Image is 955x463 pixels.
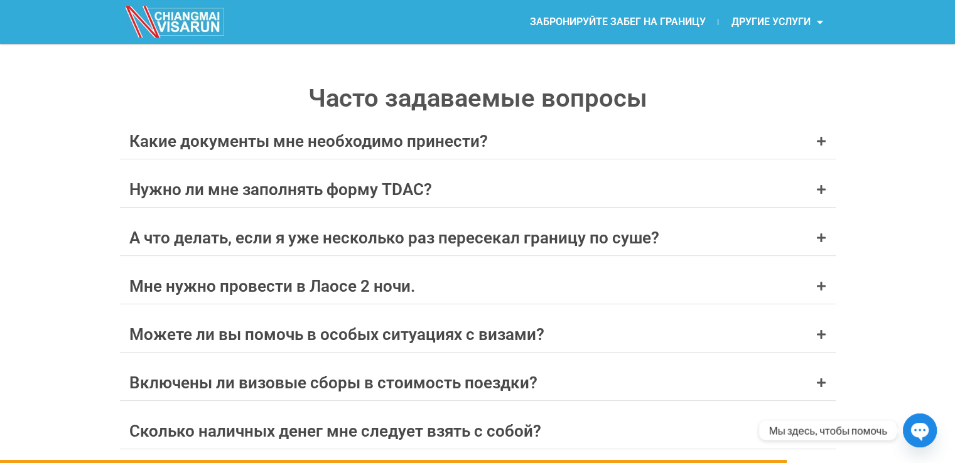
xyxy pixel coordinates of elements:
[731,16,810,28] font: ДРУГИЕ УСЛУГИ
[129,373,537,392] font: Включены ли визовые сборы в стоимость поездки?
[529,16,705,28] font: ЗАБРОНИРУЙТЕ ЗАБЕГ НА ГРАНИЦУ
[718,8,835,36] a: ДРУГИЕ УСЛУГИ
[517,8,718,36] a: ЗАБРОНИРУЙТЕ ЗАБЕГ НА ГРАНИЦУ
[129,132,488,151] font: Какие документы мне необходимо принести?
[308,83,647,113] font: Часто задаваемые вопросы
[129,422,541,440] font: Сколько наличных денег мне следует взять с собой?
[129,277,415,295] font: Мне нужно провести в Лаосе 2 ночи.
[129,228,659,247] font: А что делать, если я уже несколько раз пересекал границу по суше?
[129,180,432,199] font: Нужно ли мне заполнять форму TDAC?
[129,325,544,344] font: Можете ли вы помочь в особых ситуациях с визами?
[477,8,835,36] nav: Меню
